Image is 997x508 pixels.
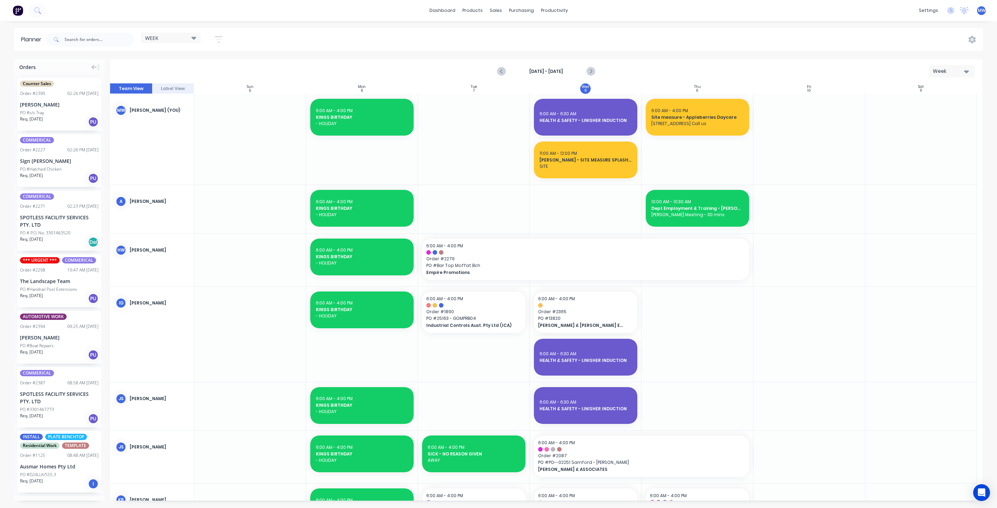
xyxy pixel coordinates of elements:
[20,472,56,478] div: PO #D24LLK/555.3
[20,214,99,228] div: SPOTLESS FACILITY SERVICES PTY. LTD
[20,323,45,330] div: Order # 2394
[651,114,744,121] span: Site measure - Appleberries Daycare
[88,293,99,304] div: PU
[45,434,87,440] span: PLATE BENCHTOP
[110,83,152,94] button: Team View
[130,497,188,503] div: [PERSON_NAME]
[62,442,89,449] span: TEMPLATE
[116,495,126,505] div: KB
[426,322,512,329] span: Industrial Controls Aust. Pty Ltd (ICA)
[316,121,408,127] span: - HOLIDAY
[459,5,486,16] div: products
[20,90,45,97] div: Order # 2390
[651,121,744,127] span: [STREET_ADDRESS] Call us
[116,196,126,207] div: A
[316,307,408,313] span: KINGS BIRTHDAY
[20,314,67,320] span: AUTOMOTIVE WORK
[540,351,576,357] span: 6:00 AM - 6:30 AM
[426,262,745,269] span: PO # Bar Top Moffat Bch
[316,199,353,205] span: 6:00 AM - 4:00 PM
[20,286,77,293] div: PO #Handrail Post Extensions
[67,203,99,210] div: 02:23 PM [DATE]
[20,293,43,299] span: Req. [DATE]
[651,205,744,212] span: Dept Employment & Training - [PERSON_NAME] - 0436 812 644
[88,117,99,127] div: PU
[538,440,575,446] span: 6:00 AM - 4:00 PM
[650,493,687,499] span: 6:00 AM - 4:00 PM
[538,466,724,473] span: [PERSON_NAME] & ASSOCIATES
[426,315,521,322] span: PO # 25163 - GOMPRB04
[20,172,43,179] span: Req. [DATE]
[538,309,633,315] span: Order # 2365
[316,396,353,401] span: 6:00 AM - 4:00 PM
[316,457,408,464] span: - HOLIDAY
[116,393,126,404] div: JS
[20,334,99,341] div: [PERSON_NAME]
[316,313,408,319] span: - HOLIDAY
[316,497,353,503] span: 6:00 AM - 4:00 PM
[20,147,45,153] div: Order # 2227
[538,459,745,466] span: PO # PO--02251 Samford - [PERSON_NAME]
[19,63,36,71] span: Orders
[21,35,45,44] div: Planner
[540,406,632,412] span: HEALTH & SAFETY - LINISHER INDUCTION
[316,451,408,457] span: KINGS BIRTHDAY
[67,147,99,153] div: 02:26 PM [DATE]
[20,406,54,413] div: PO #3301467773
[920,89,922,92] div: 11
[152,83,194,94] button: Label View
[316,409,408,415] span: - HOLIDAY
[88,413,99,424] div: PU
[20,81,54,87] span: Counter Sales
[428,444,464,450] span: 6:00 AM - 4:00 PM
[116,298,126,308] div: ID
[88,237,99,247] div: Del
[358,85,366,89] div: Mon
[540,163,632,170] span: SITE
[65,33,134,47] input: Search for orders...
[471,85,477,89] div: Tue
[116,245,126,255] div: HW
[316,212,408,218] span: - HOLIDAY
[473,89,475,92] div: 7
[20,116,43,122] span: Req. [DATE]
[67,90,99,97] div: 02:26 PM [DATE]
[511,68,581,75] strong: [DATE] - [DATE]
[540,117,632,124] span: HEALTH & SAFETY - LINISHER INDUCTION
[67,323,99,330] div: 09:25 AM [DATE]
[540,157,632,163] span: [PERSON_NAME] - SITE MEASURE SPLASHBACK (Inspired Plumbing)
[20,478,43,484] span: Req. [DATE]
[20,230,70,236] div: PO # P.O. No: 3301463520
[145,34,158,42] span: WEEK
[929,65,975,77] button: Week
[933,68,965,75] div: Week
[20,203,45,210] div: Order # 2271
[807,85,811,89] div: Fri
[582,85,589,89] div: Wed
[20,413,43,419] span: Req. [DATE]
[88,350,99,360] div: PU
[316,205,408,212] span: KINGS BIRTHDAY
[316,402,408,409] span: KINGS BIRTHDAY
[67,267,99,273] div: 10:47 AM [DATE]
[538,453,745,459] span: Order # 2087
[62,257,96,263] span: COMMERICAL
[486,5,506,16] div: sales
[426,5,459,16] a: dashboard
[918,85,924,89] div: Sat
[247,85,253,89] div: Sun
[807,89,811,92] div: 10
[316,260,408,266] span: - HOLIDAY
[915,5,942,16] div: settings
[20,349,43,355] span: Req. [DATE]
[538,315,633,322] span: PO # 13820
[538,296,575,302] span: 6:00 AM - 4:00 PM
[428,457,520,464] span: AWAY
[538,322,624,329] span: [PERSON_NAME] & [PERSON_NAME] Electrical
[316,300,353,306] span: 6:00 AM - 4:00 PM
[20,277,99,285] div: The Landscape Team
[506,5,537,16] div: purchasing
[978,7,985,14] span: MW
[20,236,43,242] span: Req. [DATE]
[316,247,353,253] span: 6:00 AM - 4:00 PM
